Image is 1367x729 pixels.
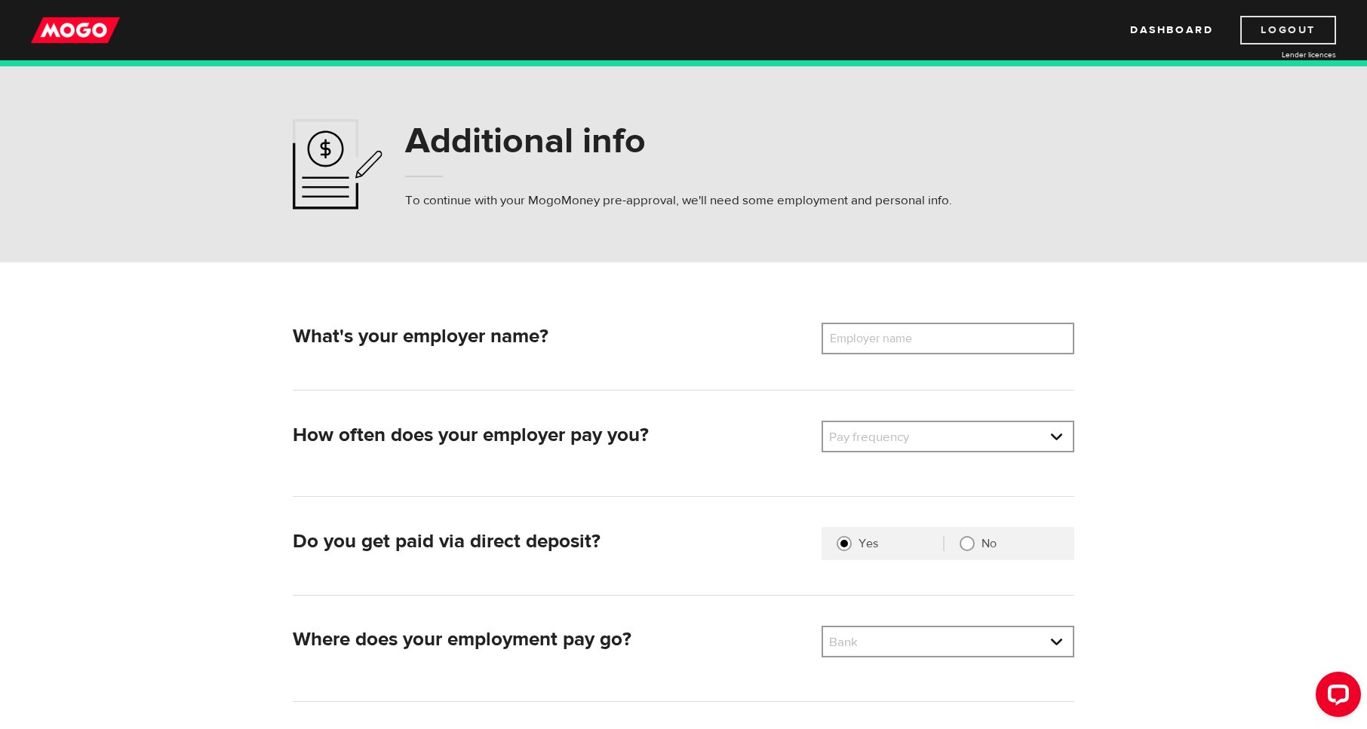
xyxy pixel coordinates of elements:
h2: What's your employer name? [293,325,810,348]
label: Yes [859,536,943,551]
img: application-ef4f7aff46a5c1a1d42a38d909f5b40b.svg [293,119,382,210]
h2: How often does your employer pay you? [293,424,810,447]
a: Dashboard [1130,16,1213,44]
a: Lender licences [1223,49,1336,60]
img: mogo_logo-11ee424be714fa7cbb0f0f49df9e16ec.png [31,16,120,44]
input: Yes [837,536,852,551]
h2: Do you get paid via direct deposit? [293,530,810,553]
input: No [960,536,975,551]
p: To continue with your MogoMoney pre-approval, we'll need some employment and personal info. [405,191,952,210]
a: Logout [1240,16,1336,44]
h1: Additional info [405,121,952,161]
label: Employer name [822,323,943,354]
iframe: LiveChat chat widget [1304,666,1367,729]
label: No [981,536,1059,551]
h2: Where does your employment pay go? [293,628,810,651]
